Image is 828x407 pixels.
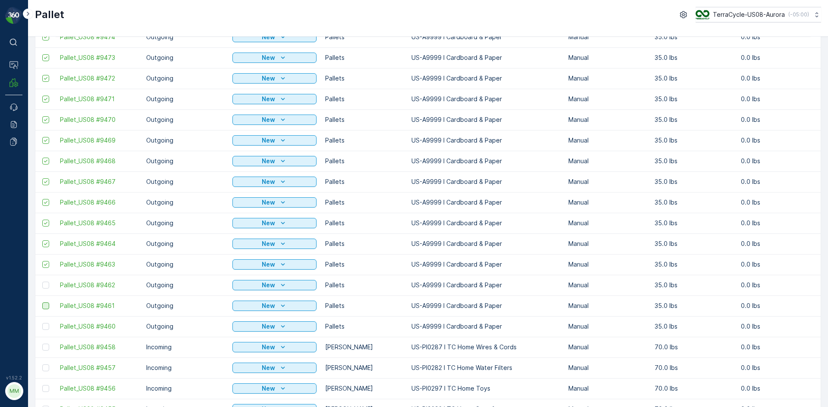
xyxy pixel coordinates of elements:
p: Outgoing [146,115,224,124]
p: [PERSON_NAME] [325,364,403,372]
a: Pallet_US08 #9463 [60,260,138,269]
p: Pallets [325,281,403,289]
p: US-A9999 I Cardboard & Paper [411,260,560,269]
p: Manual [568,364,646,372]
p: 0.0 lbs [741,33,819,41]
a: Pallet_US08 #9469 [60,136,138,145]
p: Outgoing [146,74,224,83]
div: Toggle Row Selected [42,323,49,330]
p: Manual [568,95,646,103]
p: Manual [568,74,646,83]
p: 0.0 lbs [741,281,819,289]
button: TerraCycle-US08-Aurora(-05:00) [696,7,821,22]
div: Toggle Row Selected [42,364,49,371]
p: Manual [568,343,646,351]
p: New [262,239,275,248]
a: Pallet_US08 #9471 [60,95,138,103]
div: Toggle Row Selected [42,220,49,227]
button: New [232,363,317,373]
p: TerraCycle-US08-Aurora [713,10,785,19]
p: New [262,364,275,372]
span: Pallet_US08 #9468 [60,157,138,165]
p: 35.0 lbs [655,260,732,269]
div: Toggle Row Selected [42,158,49,165]
div: Toggle Row Selected [42,75,49,82]
p: Outgoing [146,33,224,41]
p: 35.0 lbs [655,239,732,248]
a: Pallet_US08 #9462 [60,281,138,289]
p: Outgoing [146,53,224,62]
a: Pallet_US08 #9458 [60,343,138,351]
button: New [232,280,317,290]
p: Pallets [325,74,403,83]
p: Incoming [146,384,224,393]
p: New [262,343,275,351]
p: US-A9999 I Cardboard & Paper [411,177,560,186]
p: New [262,157,275,165]
p: New [262,322,275,331]
p: US-A9999 I Cardboard & Paper [411,95,560,103]
p: New [262,177,275,186]
a: Pallet_US08 #9460 [60,322,138,331]
p: Manual [568,301,646,310]
button: New [232,342,317,352]
span: Pallet_US08 #9472 [60,74,138,83]
p: 0.0 lbs [741,219,819,227]
div: Toggle Row Selected [42,199,49,206]
button: New [232,239,317,249]
p: 0.0 lbs [741,177,819,186]
a: Pallet_US08 #9461 [60,301,138,310]
a: Pallet_US08 #9473 [60,53,138,62]
div: Toggle Row Selected [42,344,49,351]
a: Pallet_US08 #9470 [60,115,138,124]
img: logo [5,7,22,24]
p: Pallets [325,260,403,269]
p: [PERSON_NAME] [325,343,403,351]
div: MM [7,384,21,398]
p: 35.0 lbs [655,53,732,62]
div: Toggle Row Selected [42,302,49,309]
button: New [232,73,317,84]
p: 35.0 lbs [655,74,732,83]
p: New [262,74,275,83]
p: US-A9999 I Cardboard & Paper [411,322,560,331]
button: New [232,32,317,42]
button: New [232,383,317,394]
p: New [262,198,275,207]
p: Pallets [325,239,403,248]
p: US-A9999 I Cardboard & Paper [411,301,560,310]
button: New [232,156,317,166]
p: US-A9999 I Cardboard & Paper [411,219,560,227]
p: 0.0 lbs [741,198,819,207]
p: Manual [568,239,646,248]
a: Pallet_US08 #9474 [60,33,138,41]
p: Pallets [325,136,403,145]
p: New [262,53,275,62]
span: Pallet_US08 #9466 [60,198,138,207]
a: Pallet_US08 #9464 [60,239,138,248]
p: Outgoing [146,301,224,310]
p: Pallets [325,33,403,41]
p: New [262,281,275,289]
button: New [232,301,317,311]
a: Pallet_US08 #9465 [60,219,138,227]
p: 35.0 lbs [655,177,732,186]
p: New [262,301,275,310]
span: Pallet_US08 #9467 [60,177,138,186]
p: 35.0 lbs [655,157,732,165]
p: 35.0 lbs [655,322,732,331]
div: Toggle Row Selected [42,282,49,289]
p: Pallets [325,198,403,207]
p: 0.0 lbs [741,364,819,372]
a: Pallet_US08 #9457 [60,364,138,372]
p: Manual [568,322,646,331]
div: Toggle Row Selected [42,240,49,247]
p: 70.0 lbs [655,384,732,393]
